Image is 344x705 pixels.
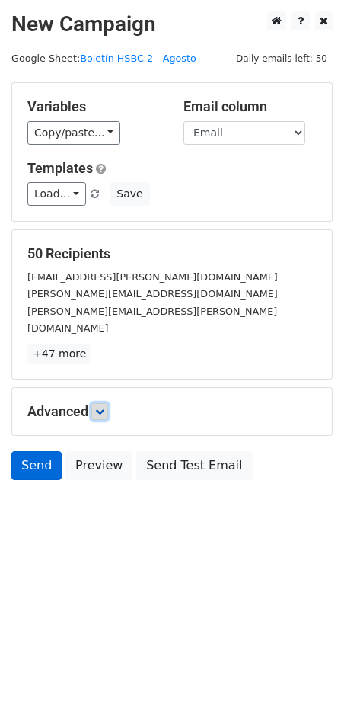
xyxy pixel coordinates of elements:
[27,121,120,145] a: Copy/paste...
[183,98,317,115] h5: Email column
[27,403,317,420] h5: Advanced
[27,271,278,283] small: [EMAIL_ADDRESS][PERSON_NAME][DOMAIN_NAME]
[11,11,333,37] h2: New Campaign
[27,288,278,300] small: [PERSON_NAME][EMAIL_ADDRESS][DOMAIN_NAME]
[27,160,93,176] a: Templates
[27,344,91,364] a: +47 more
[110,182,149,206] button: Save
[11,451,62,480] a: Send
[268,632,344,705] div: Widget de chat
[136,451,252,480] a: Send Test Email
[268,632,344,705] iframe: Chat Widget
[27,98,161,115] h5: Variables
[27,182,86,206] a: Load...
[11,53,196,64] small: Google Sheet:
[80,53,196,64] a: Boletín HSBC 2 - Agosto
[231,53,333,64] a: Daily emails left: 50
[231,50,333,67] span: Daily emails left: 50
[27,245,317,262] h5: 50 Recipients
[27,306,277,335] small: [PERSON_NAME][EMAIL_ADDRESS][PERSON_NAME][DOMAIN_NAME]
[65,451,132,480] a: Preview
